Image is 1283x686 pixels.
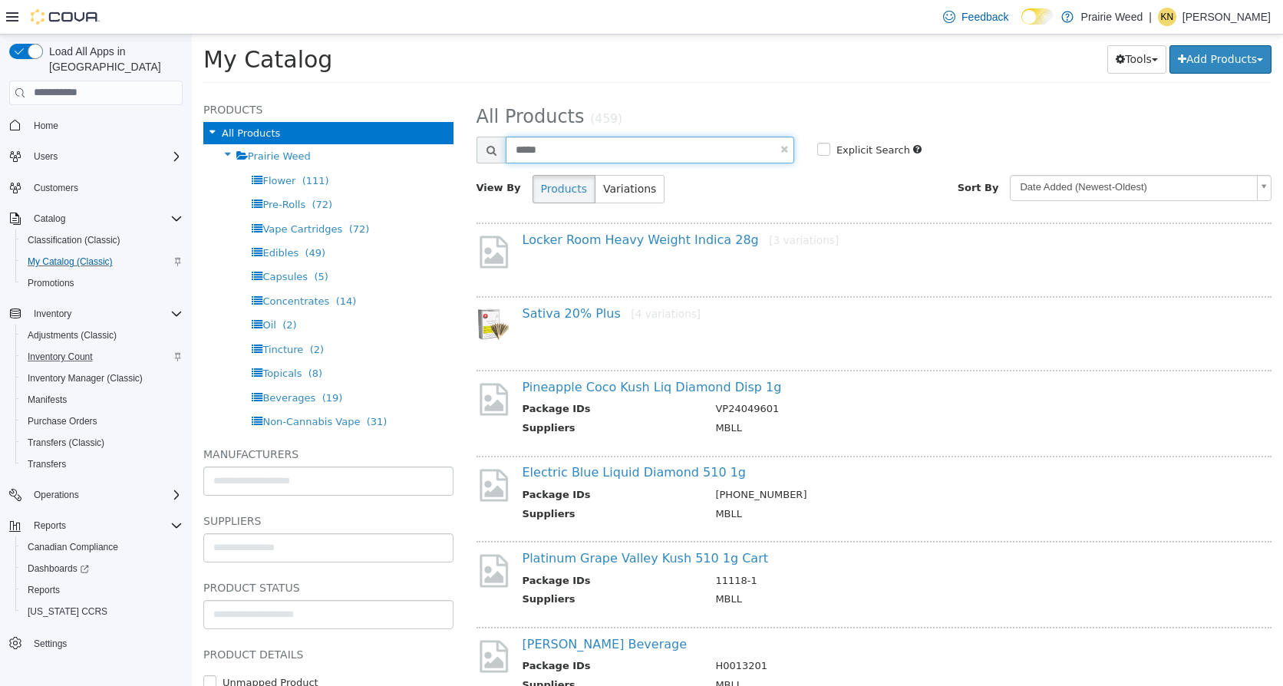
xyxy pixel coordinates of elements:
td: MBLL [512,472,1057,491]
h5: Manufacturers [12,411,262,429]
span: Inventory [34,308,71,320]
span: Purchase Orders [28,415,97,427]
span: (14) [144,261,165,272]
button: Manifests [15,389,189,411]
span: Inventory Count [21,348,183,366]
span: Tincture [71,309,111,321]
span: Feedback [961,9,1008,25]
span: Operations [28,486,183,504]
th: Suppliers [331,472,513,491]
td: MBLL [512,557,1057,576]
a: Settings [28,635,73,653]
span: Catalog [28,209,183,228]
span: Settings [28,633,183,652]
button: Reports [3,515,189,536]
span: Transfers (Classic) [21,434,183,452]
p: [PERSON_NAME] [1182,8,1271,26]
small: [4 variations] [439,273,509,285]
span: Manifests [28,394,67,406]
a: Reports [21,581,66,599]
span: Pre-Rolls [71,164,114,176]
span: Transfers [21,455,183,473]
a: Pineapple Coco Kush Liq Diamond Disp 1g [331,345,590,360]
span: Beverages [71,358,124,369]
small: [3 variations] [577,200,647,212]
td: [PHONE_NUMBER] [512,453,1057,472]
span: Load All Apps in [GEOGRAPHIC_DATA] [43,44,183,74]
span: Sort By [766,147,807,159]
a: Inventory Manager (Classic) [21,369,149,388]
a: Canadian Compliance [21,538,124,556]
span: Home [28,116,183,135]
th: Package IDs [331,624,513,643]
span: (2) [91,285,104,296]
span: Transfers [28,458,66,470]
span: (111) [110,140,137,152]
img: Cova [31,9,100,25]
h5: Suppliers [12,477,262,496]
span: Promotions [21,274,183,292]
img: missing-image.png [285,199,319,236]
span: Classification (Classic) [21,231,183,249]
img: 150 [285,272,319,307]
label: Unmapped Product [27,641,127,656]
button: Inventory [3,303,189,325]
span: Operations [34,489,79,501]
th: Suppliers [331,557,513,576]
a: Electric Blue Liquid Diamond 510 1g [331,430,555,445]
img: missing-image.png [285,517,319,555]
a: Date Added (Newest-Oldest) [818,140,1080,167]
a: Dashboards [15,558,189,579]
p: Prairie Weed [1081,8,1143,26]
span: My Catalog (Classic) [28,256,113,268]
button: Operations [28,486,85,504]
button: Adjustments (Classic) [15,325,189,346]
img: missing-image.png [285,346,319,384]
a: Manifests [21,391,73,409]
a: Transfers (Classic) [21,434,110,452]
button: Transfers [15,453,189,475]
span: Prairie Weed [56,116,119,127]
span: Topicals [71,333,110,345]
span: View By [285,147,329,159]
a: Promotions [21,274,81,292]
span: All Products [30,93,88,104]
button: Operations [3,484,189,506]
span: (49) [113,213,134,224]
span: Reports [28,584,60,596]
h5: Product Details [12,611,262,629]
span: Inventory Manager (Classic) [28,372,143,384]
button: Promotions [15,272,189,294]
span: Inventory [28,305,183,323]
span: Classification (Classic) [28,234,120,246]
span: Inventory Count [28,351,93,363]
button: Products [341,140,404,169]
span: Date Added (Newest-Oldest) [819,141,1059,165]
a: Sativa 20% Plus[4 variations] [331,272,510,286]
span: Dashboards [21,559,183,578]
span: Vape Cartridges [71,189,150,200]
span: Dashboards [28,562,89,575]
span: (72) [157,189,178,200]
button: [US_STATE] CCRS [15,601,189,622]
a: Adjustments (Classic) [21,326,123,345]
h5: Product Status [12,544,262,562]
a: Inventory Count [21,348,99,366]
span: (72) [120,164,140,176]
span: Purchase Orders [21,412,183,430]
a: Locker Room Heavy Weight Indica 28g[3 variations] [331,198,648,213]
button: Classification (Classic) [15,229,189,251]
span: Reports [21,581,183,599]
span: Canadian Compliance [28,541,118,553]
input: Dark Mode [1021,8,1054,25]
a: Feedback [937,2,1014,32]
th: Package IDs [331,367,513,386]
button: Customers [3,176,189,199]
span: (5) [122,236,136,248]
div: Kristen Neufeld [1158,8,1176,26]
span: Reports [28,516,183,535]
button: My Catalog (Classic) [15,251,189,272]
th: Suppliers [331,386,513,405]
button: Transfers (Classic) [15,432,189,453]
span: Home [34,120,58,132]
